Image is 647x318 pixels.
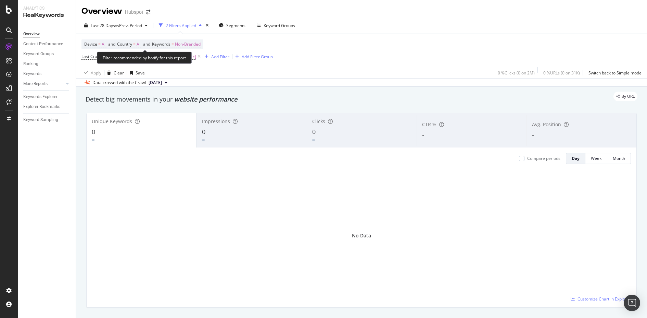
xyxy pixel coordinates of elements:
[204,22,210,29] div: times
[23,93,71,101] a: Keywords Explorer
[108,41,115,47] span: and
[23,50,54,58] div: Keyword Groups
[312,139,315,141] img: Equal
[23,5,70,11] div: Analytics
[96,137,97,143] div: -
[23,11,70,19] div: RealKeywords
[566,153,585,164] button: Day
[137,39,141,49] span: All
[216,20,248,31] button: Segments
[316,137,318,143] div: -
[23,50,71,58] a: Keyword Groups
[585,153,607,164] button: Week
[202,128,205,136] span: 0
[23,103,60,110] div: Explorer Bookmarks
[613,155,625,161] div: Month
[97,52,192,64] div: Filter recommended by botify for this report
[23,116,58,123] div: Keyword Sampling
[23,31,71,38] a: Overview
[422,121,436,128] span: CTR %
[312,118,325,125] span: Clicks
[202,139,205,141] img: Equal
[156,20,204,31] button: 2 Filters Applied
[578,296,631,302] span: Customize Chart in Explorer
[422,131,424,139] span: -
[92,80,146,86] div: Data crossed with the Crawl
[527,155,560,161] div: Compare periods
[23,93,58,101] div: Keywords Explorer
[23,60,38,68] div: Ranking
[81,20,150,31] button: Last 28 DaysvsPrev. Period
[254,20,298,31] button: Keyword Groups
[143,41,150,47] span: and
[532,121,561,128] span: Avg. Position
[81,5,122,17] div: Overview
[133,41,136,47] span: =
[23,80,64,87] a: More Reports
[23,116,71,123] a: Keyword Sampling
[104,67,124,78] button: Clear
[23,40,63,48] div: Content Performance
[498,70,535,76] div: 0 % Clicks ( 0 on 2M )
[81,54,178,59] span: Last Crawl - Indexing Bots Date from Google (Logs)
[202,118,230,125] span: Impressions
[114,70,124,76] div: Clear
[23,103,71,110] a: Explorer Bookmarks
[588,70,642,76] div: Switch back to Simple mode
[226,23,245,28] span: Segments
[232,52,273,61] button: Add Filter Group
[202,52,229,61] button: Add Filter
[23,60,71,68] a: Ranking
[136,70,145,76] div: Save
[624,295,640,311] div: Open Intercom Messenger
[23,70,71,78] a: Keywords
[352,232,371,239] div: No Data
[92,139,94,141] img: Equal
[175,39,201,49] span: Non-Branded
[166,23,196,28] div: 2 Filters Applied
[532,131,534,139] span: -
[146,10,150,14] div: arrow-right-arrow-left
[23,80,48,87] div: More Reports
[242,54,273,60] div: Add Filter Group
[91,70,101,76] div: Apply
[211,54,229,60] div: Add Filter
[91,23,115,28] span: Last 28 Days
[607,153,631,164] button: Month
[23,40,71,48] a: Content Performance
[81,67,101,78] button: Apply
[98,41,101,47] span: =
[613,92,637,101] div: legacy label
[206,137,207,143] div: -
[591,155,601,161] div: Week
[264,23,295,28] div: Keyword Groups
[312,128,316,136] span: 0
[149,80,162,86] span: 2025 Aug. 5th
[23,31,40,38] div: Overview
[92,118,132,125] span: Unique Keywords
[127,67,145,78] button: Save
[586,67,642,78] button: Switch back to Simple mode
[172,41,174,47] span: =
[543,70,580,76] div: 0 % URLs ( 0 on 31K )
[92,128,95,136] span: 0
[572,155,580,161] div: Day
[146,79,170,87] button: [DATE]
[84,41,97,47] span: Device
[571,296,631,302] a: Customize Chart in Explorer
[125,9,143,15] div: Hubspot
[23,70,41,78] div: Keywords
[152,41,170,47] span: Keywords
[115,23,142,28] span: vs Prev. Period
[102,39,106,49] span: All
[621,94,635,98] span: By URL
[117,41,132,47] span: Country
